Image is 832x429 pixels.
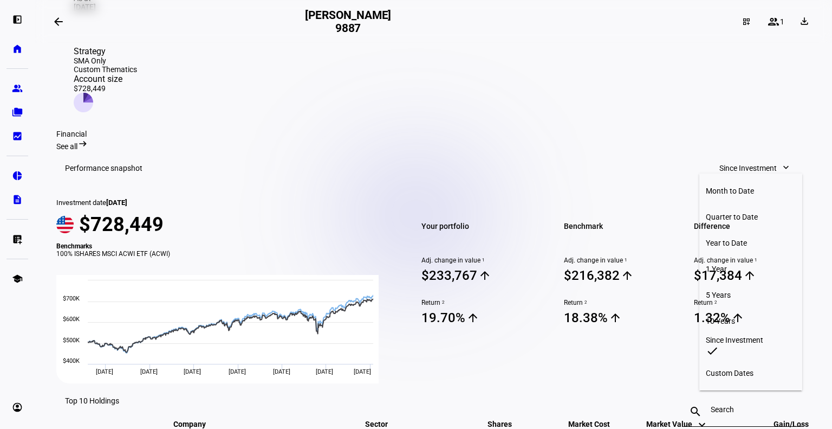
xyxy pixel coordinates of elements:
[706,317,796,325] div: 10 Years
[706,265,796,273] div: 1 Year
[706,291,796,299] div: 5 Years
[706,344,719,357] mat-icon: check
[706,335,796,344] div: Since Investment
[706,213,796,221] div: Quarter to Date
[706,239,796,247] div: Year to Date
[706,187,796,195] div: Month to Date
[706,369,796,377] div: Custom Dates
